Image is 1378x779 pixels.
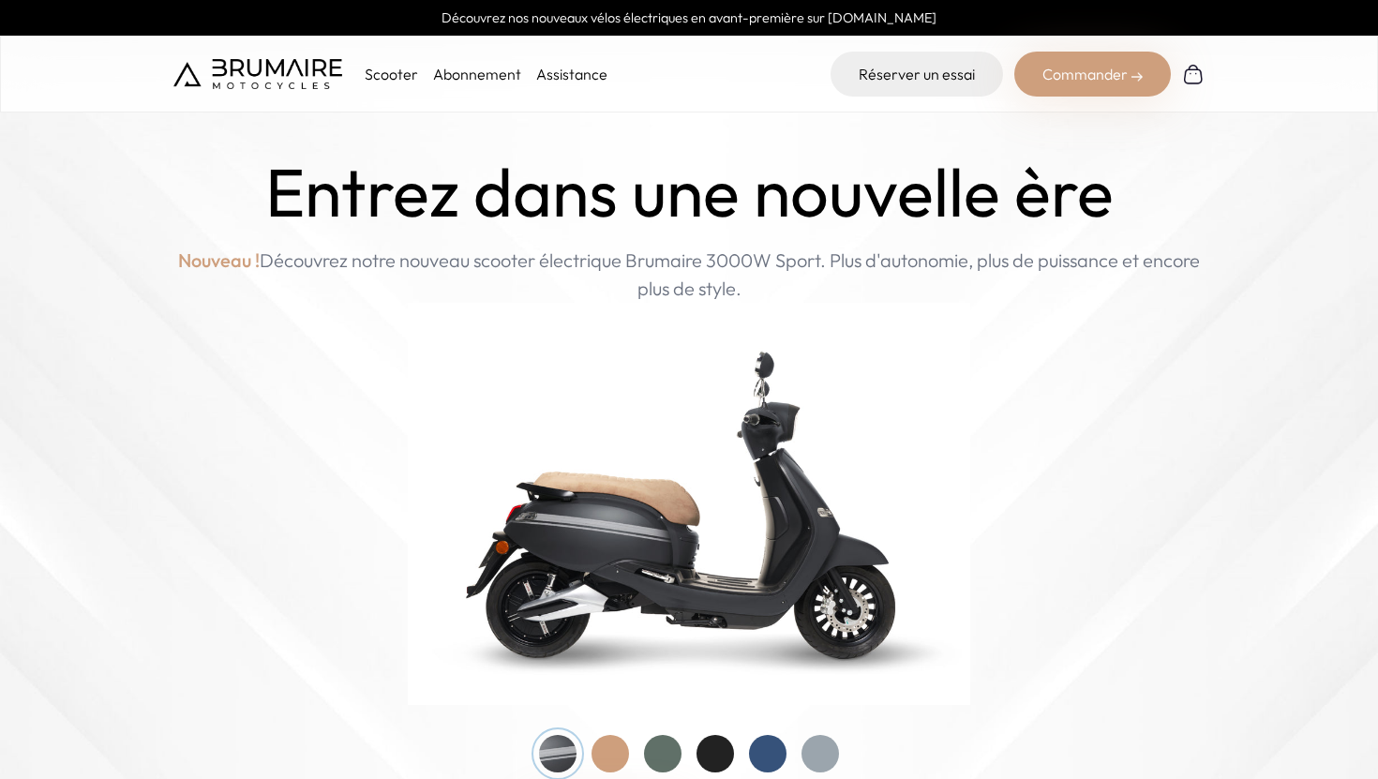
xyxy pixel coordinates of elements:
[173,247,1205,303] p: Découvrez notre nouveau scooter électrique Brumaire 3000W Sport. Plus d'autonomie, plus de puissa...
[173,59,342,89] img: Brumaire Motocycles
[1131,71,1143,82] img: right-arrow-2.png
[178,247,260,275] span: Nouveau !
[831,52,1003,97] a: Réserver un essai
[265,154,1114,232] h1: Entrez dans une nouvelle ère
[365,63,418,85] p: Scooter
[1182,63,1205,85] img: Panier
[536,65,607,83] a: Assistance
[433,65,521,83] a: Abonnement
[1014,52,1171,97] div: Commander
